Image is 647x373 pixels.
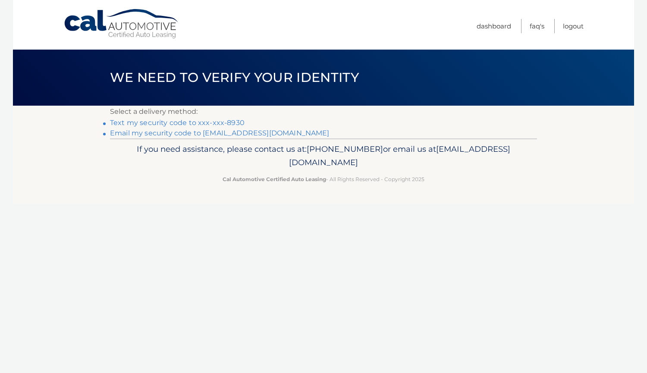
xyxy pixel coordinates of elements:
[116,175,531,184] p: - All Rights Reserved - Copyright 2025
[110,129,330,137] a: Email my security code to [EMAIL_ADDRESS][DOMAIN_NAME]
[63,9,180,39] a: Cal Automotive
[530,19,544,33] a: FAQ's
[110,119,245,127] a: Text my security code to xxx-xxx-8930
[110,106,537,118] p: Select a delivery method:
[116,142,531,170] p: If you need assistance, please contact us at: or email us at
[223,176,326,182] strong: Cal Automotive Certified Auto Leasing
[477,19,511,33] a: Dashboard
[307,144,383,154] span: [PHONE_NUMBER]
[563,19,584,33] a: Logout
[110,69,359,85] span: We need to verify your identity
